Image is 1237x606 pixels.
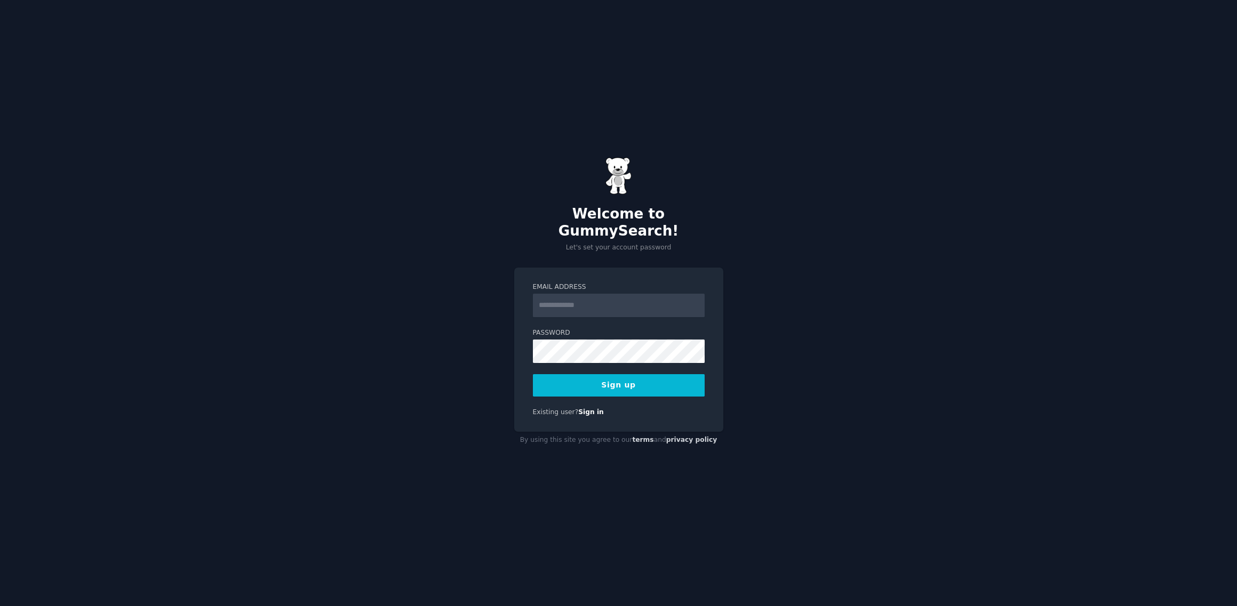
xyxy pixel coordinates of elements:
label: Email Address [533,282,705,292]
div: By using this site you agree to our and [514,432,723,449]
label: Password [533,328,705,338]
p: Let's set your account password [514,243,723,253]
a: terms [632,436,653,443]
span: Existing user? [533,408,579,416]
a: Sign in [578,408,604,416]
img: Gummy Bear [605,157,632,195]
a: privacy policy [666,436,717,443]
h2: Welcome to GummySearch! [514,206,723,239]
button: Sign up [533,374,705,397]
